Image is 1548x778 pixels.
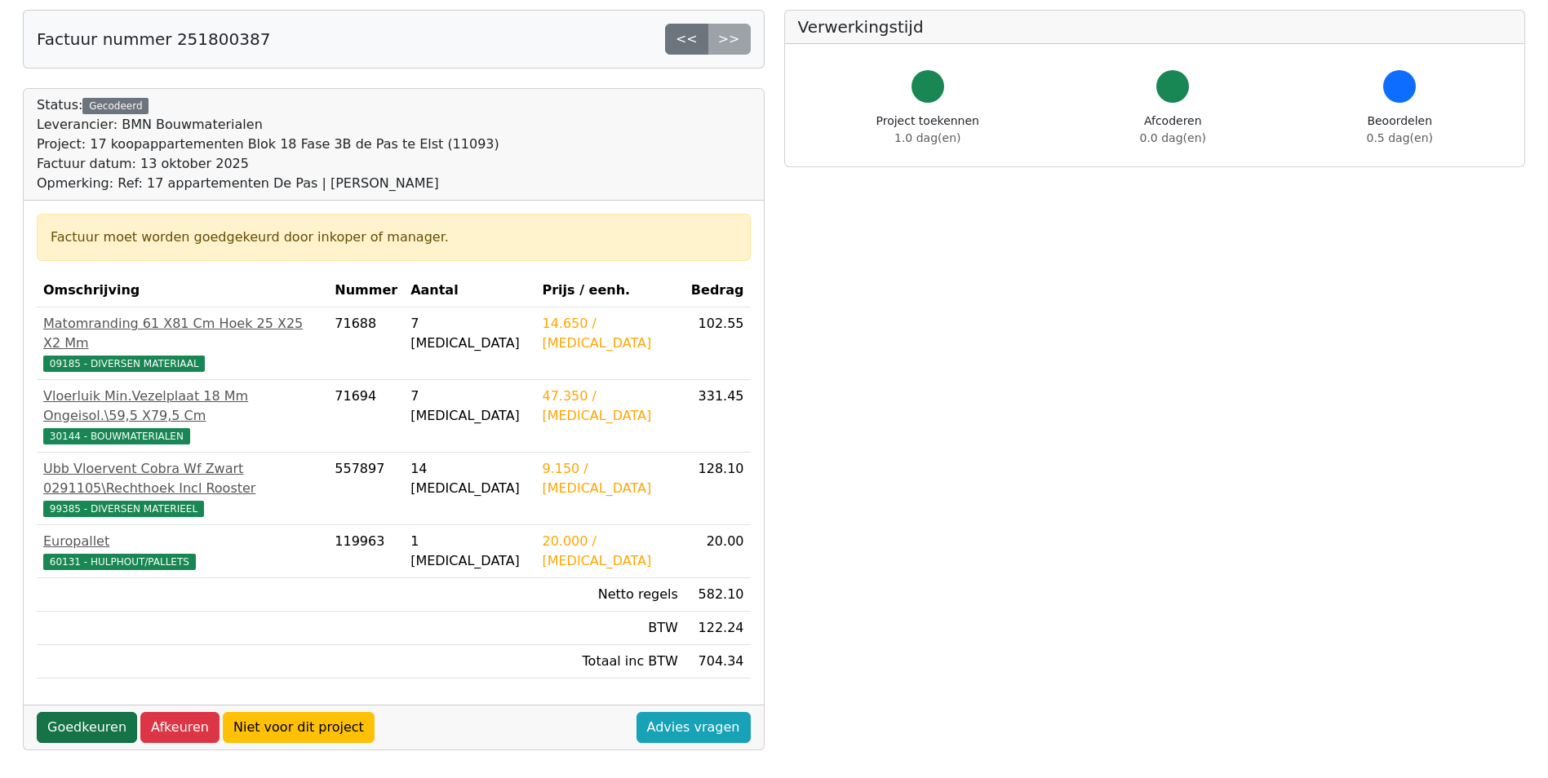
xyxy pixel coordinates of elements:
[140,712,220,743] a: Afkeuren
[43,387,322,445] a: Vloerluik Min.Vezelplaat 18 Mm Ongeisol.\59,5 X79,5 Cm30144 - BOUWMATERIALEN
[37,95,499,193] div: Status:
[82,98,149,114] div: Gecodeerd
[328,453,404,525] td: 557897
[37,135,499,154] div: Project: 17 koopappartementen Blok 18 Fase 3B de Pas te Elst (11093)
[1140,113,1206,147] div: Afcoderen
[43,532,322,571] a: Europallet60131 - HULPHOUT/PALLETS
[410,314,529,353] div: 7 [MEDICAL_DATA]
[404,274,535,307] th: Aantal
[535,612,684,645] td: BTW
[535,578,684,612] td: Netto regels
[876,113,979,147] div: Project toekennen
[685,578,751,612] td: 582.10
[685,307,751,380] td: 102.55
[43,501,204,517] span: 99385 - DIVERSEN MATERIEEL
[535,645,684,679] td: Totaal inc BTW
[665,24,708,55] a: <<
[43,459,322,518] a: Ubb Vloervent Cobra Wf Zwart 0291105\Rechthoek Incl Rooster99385 - DIVERSEN MATERIEEL
[1367,113,1433,147] div: Beoordelen
[685,612,751,645] td: 122.24
[43,314,322,373] a: Matomranding 61 X81 Cm Hoek 25 X25 X2 Mm09185 - DIVERSEN MATERIAAL
[410,532,529,571] div: 1 [MEDICAL_DATA]
[223,712,375,743] a: Niet voor dit project
[37,115,499,135] div: Leverancier: BMN Bouwmaterialen
[43,532,322,551] div: Europallet
[328,307,404,380] td: 71688
[542,314,677,353] div: 14.650 / [MEDICAL_DATA]
[37,29,270,49] h5: Factuur nummer 251800387
[43,428,190,444] span: 30144 - BOUWMATERIALEN
[43,387,322,426] div: Vloerluik Min.Vezelplaat 18 Mm Ongeisol.\59,5 X79,5 Cm
[685,453,751,525] td: 128.10
[43,459,322,498] div: Ubb Vloervent Cobra Wf Zwart 0291105\Rechthoek Incl Rooster
[43,356,205,372] span: 09185 - DIVERSEN MATERIAAL
[685,274,751,307] th: Bedrag
[685,525,751,578] td: 20.00
[37,712,137,743] a: Goedkeuren
[1367,131,1433,144] span: 0.5 dag(en)
[535,274,684,307] th: Prijs / eenh.
[685,645,751,679] td: 704.34
[685,380,751,453] td: 331.45
[43,314,322,353] div: Matomranding 61 X81 Cm Hoek 25 X25 X2 Mm
[1140,131,1206,144] span: 0.0 dag(en)
[43,554,196,570] span: 60131 - HULPHOUT/PALLETS
[328,525,404,578] td: 119963
[542,459,677,498] div: 9.150 / [MEDICAL_DATA]
[410,459,529,498] div: 14 [MEDICAL_DATA]
[328,274,404,307] th: Nummer
[894,131,960,144] span: 1.0 dag(en)
[37,274,328,307] th: Omschrijving
[328,380,404,453] td: 71694
[37,154,499,174] div: Factuur datum: 13 oktober 2025
[542,387,677,426] div: 47.350 / [MEDICAL_DATA]
[542,532,677,571] div: 20.000 / [MEDICAL_DATA]
[37,174,499,193] div: Opmerking: Ref: 17 appartementen De Pas | [PERSON_NAME]
[51,228,737,247] div: Factuur moet worden goedgekeurd door inkoper of manager.
[410,387,529,426] div: 7 [MEDICAL_DATA]
[636,712,751,743] a: Advies vragen
[798,17,1512,37] h5: Verwerkingstijd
